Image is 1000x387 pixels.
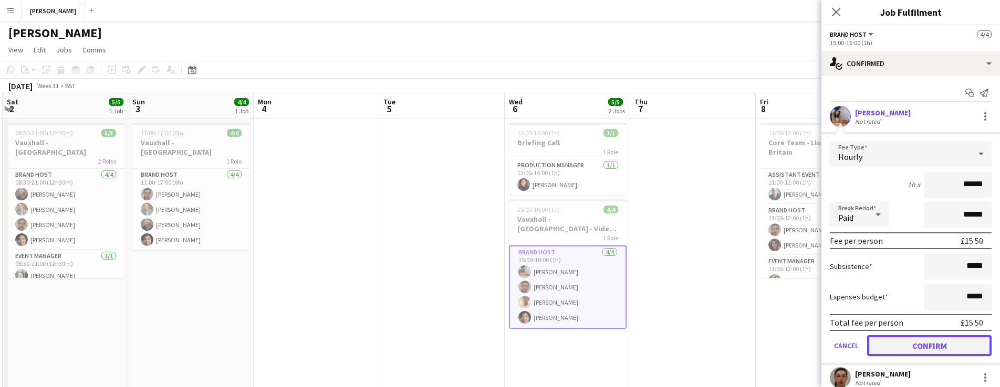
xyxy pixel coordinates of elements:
span: 3 [131,103,145,115]
h3: Job Fulfilment [821,5,1000,19]
div: £15.50 [961,317,983,328]
div: 1 Job [109,107,123,115]
app-card-role: Assistant Event Manager1/111:00-12:00 (1h)[PERSON_NAME] [760,169,878,205]
div: [DATE] [8,81,33,91]
div: Not rated [855,379,882,386]
h3: Vauxhall - [GEOGRAPHIC_DATA] - Video Call [509,214,627,233]
span: Wed [509,97,523,106]
div: [PERSON_NAME] [855,369,911,379]
span: 4/4 [977,30,992,38]
span: 11:00-12:00 (1h) [768,129,811,137]
span: 4/4 [603,206,618,213]
span: 13:00-14:00 (1h) [517,129,560,137]
span: 15:00-16:00 (1h) [517,206,560,213]
h3: Briefing Call [509,138,627,147]
a: Edit [29,43,50,57]
app-job-card: 11:00-12:00 (1h)4/4Core Team - Lloyds Tour of Britain3 RolesAssistant Event Manager1/111:00-12:00... [760,123,878,278]
span: Tue [383,97,395,106]
span: Fri [760,97,768,106]
span: 5/5 [101,129,116,137]
span: 4/4 [227,129,242,137]
app-job-card: 08:30-21:00 (12h30m)5/5Vauxhall - [GEOGRAPHIC_DATA]2 RolesBrand Host4/408:30-21:00 (12h30m)[PERSO... [7,123,124,278]
span: 1/1 [603,129,618,137]
app-card-role: Brand Host2/211:00-12:00 (1h)[PERSON_NAME][PERSON_NAME] [760,205,878,255]
h1: [PERSON_NAME] [8,25,102,41]
app-job-card: 13:00-14:00 (1h)1/1Briefing Call1 RoleProduction Manager1/113:00-14:00 (1h)[PERSON_NAME] [509,123,627,195]
span: Jobs [56,45,72,55]
label: Subsistence [830,262,872,271]
app-job-card: 15:00-16:00 (1h)4/4Vauxhall - [GEOGRAPHIC_DATA] - Video Call1 RoleBrand Host4/415:00-16:00 (1h)[P... [509,199,627,329]
div: Fee per person [830,235,883,246]
span: Hourly [838,152,862,162]
h3: Vauxhall - [GEOGRAPHIC_DATA] [7,138,124,157]
app-card-role: Event Manager1/108:30-21:00 (12h30m)[PERSON_NAME] [7,250,124,286]
div: Confirmed [821,51,1000,76]
span: Mon [258,97,272,106]
span: Thu [634,97,648,106]
span: 4 [256,103,272,115]
span: Paid [838,212,853,223]
app-card-role: Brand Host4/411:00-17:00 (6h)[PERSON_NAME][PERSON_NAME][PERSON_NAME][PERSON_NAME] [132,169,250,250]
div: [PERSON_NAME] [855,108,911,117]
app-job-card: 11:00-17:00 (6h)4/4Vauxhall - [GEOGRAPHIC_DATA]1 RoleBrand Host4/411:00-17:00 (6h)[PERSON_NAME][P... [132,123,250,250]
div: 15:00-16:00 (1h) [830,39,992,47]
span: Sat [7,97,18,106]
span: 6 [507,103,523,115]
a: Comms [78,43,110,57]
span: 08:30-21:00 (12h30m) [15,129,73,137]
span: 1 Role [603,148,618,156]
span: 11:00-17:00 (6h) [141,129,183,137]
a: Jobs [52,43,76,57]
span: 2 Roles [98,157,116,165]
div: 2 Jobs [609,107,625,115]
app-card-role: Brand Host4/415:00-16:00 (1h)[PERSON_NAME][PERSON_NAME][PERSON_NAME][PERSON_NAME] [509,245,627,329]
a: View [4,43,27,57]
span: 4/4 [234,98,249,106]
button: Confirm [867,335,992,356]
div: Total fee per person [830,317,903,328]
span: 1 Role [603,234,618,242]
span: 5/5 [608,98,623,106]
span: 5/5 [109,98,123,106]
label: Expenses budget [830,292,888,302]
div: £15.50 [961,235,983,246]
div: 1h x [908,180,920,189]
span: Edit [34,45,46,55]
span: Comms [82,45,106,55]
div: Not rated [855,117,882,125]
button: [PERSON_NAME] [22,1,85,21]
button: Cancel [830,335,863,356]
h3: Core Team - Lloyds Tour of Britain [760,138,878,157]
app-card-role: Brand Host4/408:30-21:00 (12h30m)[PERSON_NAME][PERSON_NAME][PERSON_NAME][PERSON_NAME] [7,169,124,250]
span: 7 [633,103,648,115]
app-card-role: Production Manager1/113:00-14:00 (1h)[PERSON_NAME] [509,159,627,195]
app-card-role: Event Manager1/111:00-12:00 (1h)[PERSON_NAME] [760,255,878,291]
span: Sun [132,97,145,106]
button: Brand Host [830,30,875,38]
span: Brand Host [830,30,867,38]
span: 8 [758,103,768,115]
div: BST [65,82,76,90]
div: 1 Job [235,107,248,115]
span: View [8,45,23,55]
span: 1 Role [226,157,242,165]
h3: Vauxhall - [GEOGRAPHIC_DATA] [132,138,250,157]
span: 5 [382,103,395,115]
span: Week 31 [35,82,61,90]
